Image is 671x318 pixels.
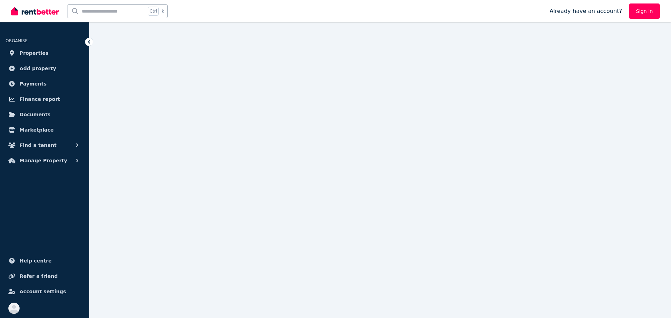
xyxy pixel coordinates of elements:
span: Account settings [20,287,66,296]
span: ORGANISE [6,38,28,43]
a: Properties [6,46,84,60]
a: Refer a friend [6,269,84,283]
span: Marketplace [20,126,53,134]
span: k [161,8,164,14]
span: Finance report [20,95,60,103]
span: Payments [20,80,46,88]
button: Find a tenant [6,138,84,152]
a: Marketplace [6,123,84,137]
a: Documents [6,108,84,121]
span: Help centre [20,257,52,265]
button: Manage Property [6,154,84,168]
span: Already have an account? [549,7,622,15]
a: Sign In [629,3,660,19]
span: Manage Property [20,156,67,165]
a: Payments [6,77,84,91]
a: Account settings [6,284,84,298]
a: Add property [6,61,84,75]
a: Help centre [6,254,84,268]
span: Add property [20,64,56,73]
span: Properties [20,49,49,57]
span: Find a tenant [20,141,57,149]
span: Refer a friend [20,272,58,280]
span: Ctrl [148,7,159,16]
img: RentBetter [11,6,59,16]
span: Documents [20,110,51,119]
a: Finance report [6,92,84,106]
